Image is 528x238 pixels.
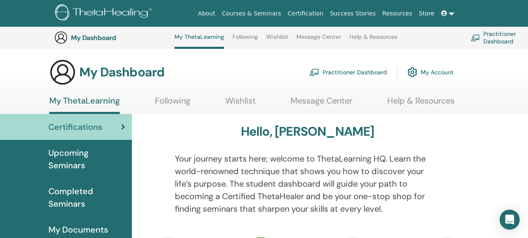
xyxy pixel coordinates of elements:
[296,33,341,47] a: Message Center
[309,63,387,81] a: Practitioner Dashboard
[327,6,379,21] a: Success Stories
[500,210,520,230] div: Open Intercom Messenger
[174,33,224,49] a: My ThetaLearning
[71,34,154,42] h3: My Dashboard
[407,63,454,81] a: My Account
[79,65,164,80] h3: My Dashboard
[284,6,326,21] a: Certification
[407,65,417,79] img: cog.svg
[49,59,76,86] img: generic-user-icon.jpg
[241,124,374,139] h3: Hello, [PERSON_NAME]
[48,185,125,210] span: Completed Seminars
[266,33,288,47] a: Wishlist
[291,96,352,112] a: Message Center
[48,223,108,236] span: My Documents
[309,68,319,76] img: chalkboard-teacher.svg
[379,6,416,21] a: Resources
[54,31,68,44] img: generic-user-icon.jpg
[155,96,190,112] a: Following
[175,152,440,215] p: Your journey starts here; welcome to ThetaLearning HQ. Learn the world-renowned technique that sh...
[387,96,455,112] a: Help & Resources
[219,6,285,21] a: Courses & Seminars
[49,96,120,114] a: My ThetaLearning
[349,33,397,47] a: Help & Resources
[232,33,258,47] a: Following
[48,147,125,172] span: Upcoming Seminars
[195,6,218,21] a: About
[416,6,438,21] a: Store
[48,121,102,133] span: Certifications
[471,34,480,41] img: chalkboard-teacher.svg
[55,4,155,23] img: logo.png
[225,96,256,112] a: Wishlist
